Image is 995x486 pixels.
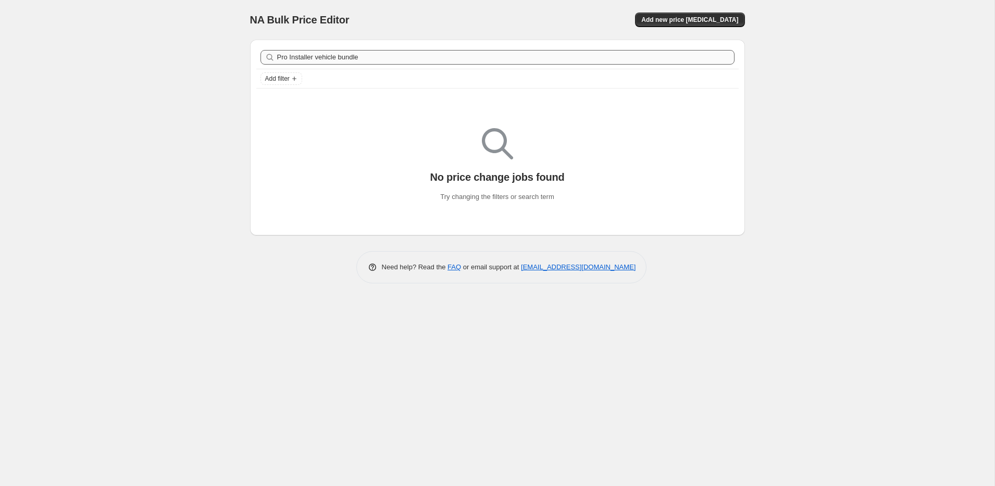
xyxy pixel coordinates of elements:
[482,128,513,159] img: Empty search results
[447,263,461,271] a: FAQ
[260,72,302,85] button: Add filter
[382,263,448,271] span: Need help? Read the
[440,192,554,202] p: Try changing the filters or search term
[461,263,521,271] span: or email support at
[635,13,744,27] button: Add new price [MEDICAL_DATA]
[250,14,350,26] span: NA Bulk Price Editor
[265,74,290,83] span: Add filter
[521,263,636,271] a: [EMAIL_ADDRESS][DOMAIN_NAME]
[430,171,564,183] p: No price change jobs found
[641,16,738,24] span: Add new price [MEDICAL_DATA]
